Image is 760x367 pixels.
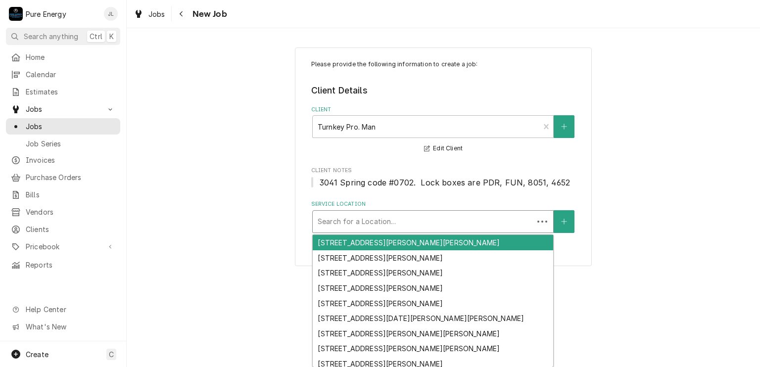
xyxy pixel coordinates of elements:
span: C [109,349,114,360]
button: Navigate back [174,6,190,22]
span: K [109,31,114,42]
span: 3041 Spring code #0702. Lock boxes are PDR, FUN, 8051, 4652 [319,178,570,187]
span: Clients [26,224,115,234]
span: Jobs [26,121,115,132]
span: Jobs [26,104,100,114]
a: Clients [6,221,120,237]
span: Home [26,52,115,62]
a: Vendors [6,204,120,220]
a: Estimates [6,84,120,100]
a: Purchase Orders [6,169,120,185]
span: Vendors [26,207,115,217]
span: Client Notes [311,167,576,175]
div: [STREET_ADDRESS][PERSON_NAME] [313,296,553,311]
svg: Create New Location [561,218,567,225]
a: Bills [6,186,120,203]
span: Help Center [26,304,114,315]
span: Calendar [26,69,115,80]
span: Ctrl [90,31,102,42]
span: Search anything [24,31,78,42]
div: James Linnenkamp's Avatar [104,7,118,21]
a: Jobs [6,118,120,135]
div: Job Create/Update Form [311,60,576,233]
span: New Job [190,7,227,21]
label: Service Location [311,200,576,208]
span: Estimates [26,87,115,97]
div: Pure Energy [26,9,66,19]
div: Pure Energy's Avatar [9,7,23,21]
a: Calendar [6,66,120,83]
div: [STREET_ADDRESS][PERSON_NAME][PERSON_NAME] [313,341,553,357]
div: [STREET_ADDRESS][DATE][PERSON_NAME][PERSON_NAME] [313,311,553,326]
a: Job Series [6,136,120,152]
span: Bills [26,189,115,200]
span: Reports [26,260,115,270]
button: Create New Location [554,210,574,233]
span: What's New [26,321,114,332]
div: Job Create/Update [295,47,592,267]
p: Please provide the following information to create a job: [311,60,576,69]
div: Client Notes [311,167,576,188]
div: JL [104,7,118,21]
span: Invoices [26,155,115,165]
span: Pricebook [26,241,100,252]
div: P [9,7,23,21]
button: Search anythingCtrlK [6,28,120,45]
div: Client [311,106,576,155]
a: Home [6,49,120,65]
a: Go to What's New [6,319,120,335]
div: [STREET_ADDRESS][PERSON_NAME][PERSON_NAME] [313,326,553,341]
a: Go to Pricebook [6,238,120,255]
a: Jobs [130,6,169,22]
a: Go to Help Center [6,301,120,318]
div: [STREET_ADDRESS][PERSON_NAME] [313,265,553,280]
a: Invoices [6,152,120,168]
button: Edit Client [423,142,464,155]
span: Create [26,350,48,359]
legend: Client Details [311,84,576,97]
div: [STREET_ADDRESS][PERSON_NAME] [313,250,553,266]
span: Client Notes [311,177,576,188]
label: Client [311,106,576,114]
a: Go to Jobs [6,101,120,117]
svg: Create New Client [561,123,567,130]
span: Jobs [148,9,165,19]
span: Job Series [26,138,115,149]
span: Purchase Orders [26,172,115,183]
a: Reports [6,257,120,273]
button: Create New Client [554,115,574,138]
div: [STREET_ADDRESS][PERSON_NAME] [313,280,553,296]
div: [STREET_ADDRESS][PERSON_NAME][PERSON_NAME] [313,235,553,250]
div: Service Location [311,200,576,232]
